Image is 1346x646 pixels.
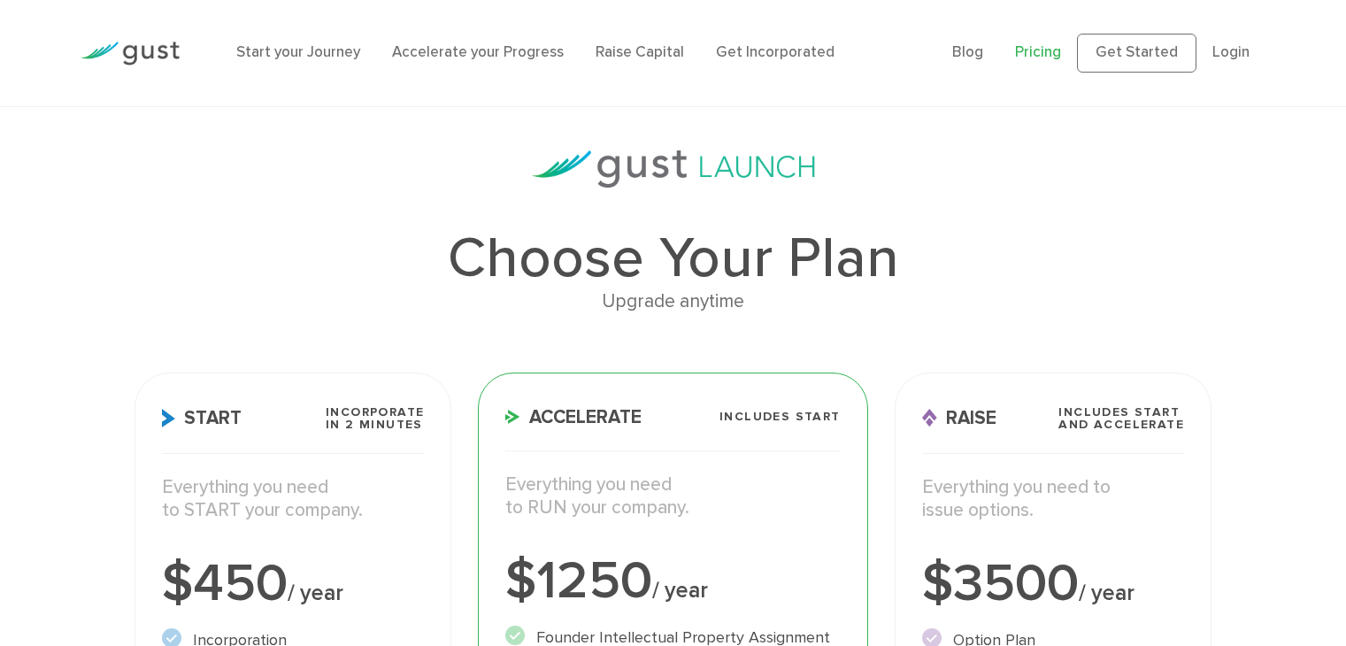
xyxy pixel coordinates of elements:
[135,230,1211,287] h1: Choose Your Plan
[505,473,840,520] p: Everything you need to RUN your company.
[922,558,1185,611] div: $3500
[236,43,360,61] a: Start your Journey
[1079,580,1134,606] span: / year
[922,476,1185,523] p: Everything you need to issue options.
[1015,43,1061,61] a: Pricing
[505,408,642,427] span: Accelerate
[162,409,175,427] img: Start Icon X2
[532,150,815,188] img: gust-launch-logos.svg
[505,555,840,608] div: $1250
[922,409,996,427] span: Raise
[326,406,424,431] span: Incorporate in 2 Minutes
[288,580,343,606] span: / year
[81,42,180,65] img: Gust Logo
[162,476,425,523] p: Everything you need to START your company.
[652,577,708,604] span: / year
[719,411,841,423] span: Includes START
[1077,34,1196,73] a: Get Started
[952,43,983,61] a: Blog
[1212,43,1250,61] a: Login
[922,409,937,427] img: Raise Icon
[162,558,425,611] div: $450
[1058,406,1184,431] span: Includes START and ACCELERATE
[392,43,564,61] a: Accelerate your Progress
[596,43,684,61] a: Raise Capital
[135,287,1211,317] div: Upgrade anytime
[716,43,835,61] a: Get Incorporated
[505,410,520,424] img: Accelerate Icon
[162,409,242,427] span: Start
